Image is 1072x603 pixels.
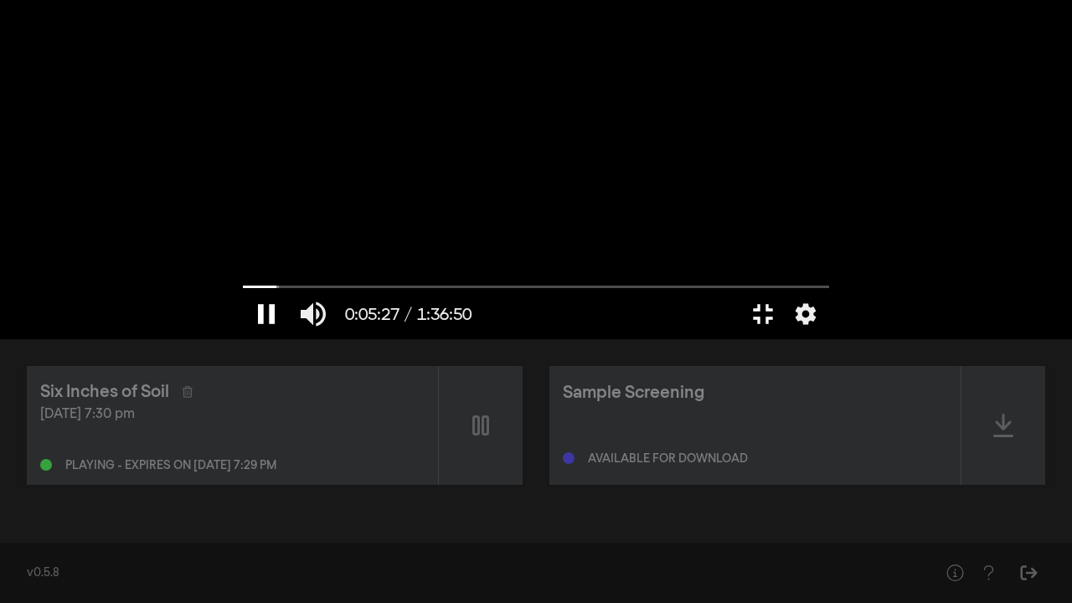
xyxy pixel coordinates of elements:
[243,289,290,339] button: Pause
[588,453,748,465] div: Available for download
[27,564,904,582] div: v0.5.8
[337,289,480,339] button: 0:05:27 / 1:36:50
[786,289,825,339] button: More settings
[938,556,971,590] button: Help
[65,460,276,472] div: Playing - expires on [DATE] 7:29 pm
[290,289,337,339] button: Mute
[40,379,169,405] div: Six Inches of Soil
[1012,556,1045,590] button: Sign Out
[740,289,786,339] button: Exit full screen
[563,380,704,405] div: Sample Screening
[40,405,425,425] div: [DATE] 7:30 pm
[971,556,1005,590] button: Help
